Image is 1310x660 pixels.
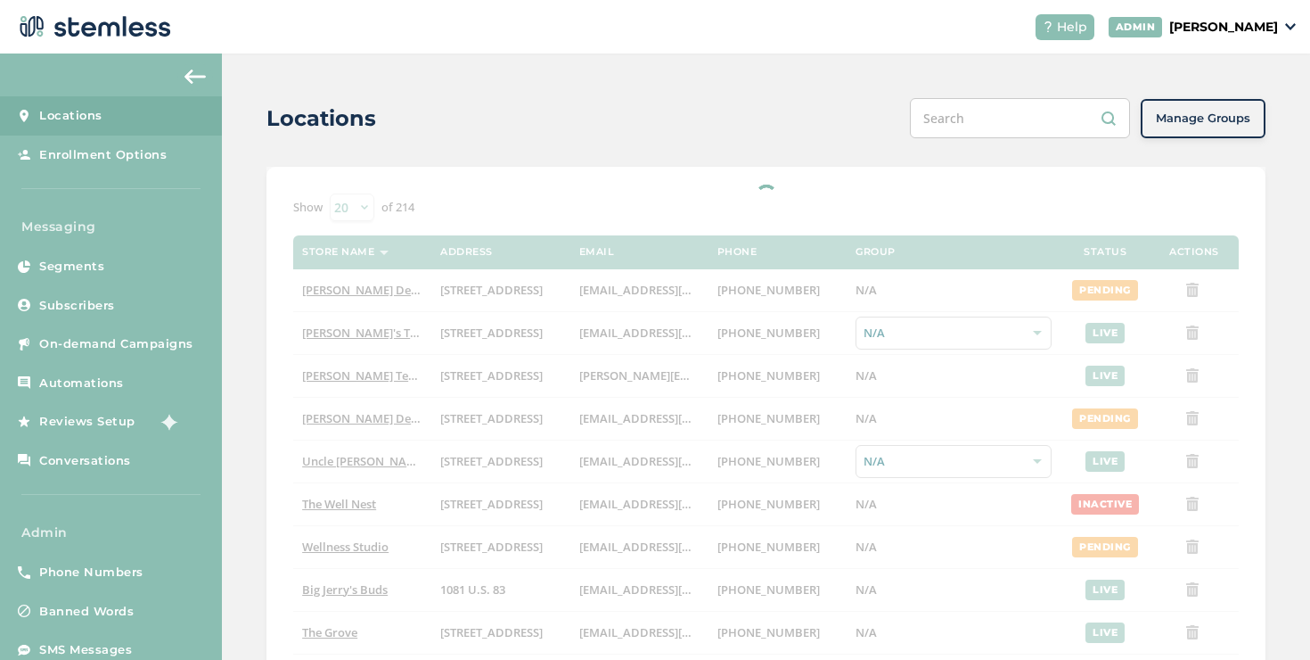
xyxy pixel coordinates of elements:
span: Subscribers [39,297,115,315]
iframe: Chat Widget [1221,574,1310,660]
span: Help [1057,18,1087,37]
img: glitter-stars-b7820f95.gif [149,404,184,440]
span: On-demand Campaigns [39,335,193,353]
span: Automations [39,375,124,392]
span: Enrollment Options [39,146,167,164]
span: SMS Messages [39,641,132,659]
img: icon-help-white-03924b79.svg [1043,21,1053,32]
span: Segments [39,258,104,276]
span: Manage Groups [1156,110,1250,128]
span: Conversations [39,452,131,470]
span: Locations [39,107,102,125]
img: logo-dark-0685b13c.svg [14,9,171,45]
span: Reviews Setup [39,413,135,431]
button: Manage Groups [1141,99,1265,138]
span: Phone Numbers [39,564,143,582]
p: [PERSON_NAME] [1169,18,1278,37]
div: ADMIN [1109,17,1163,37]
span: Banned Words [39,603,134,621]
img: icon_down-arrow-small-66adaf34.svg [1285,23,1296,30]
input: Search [910,98,1130,138]
img: icon-arrow-back-accent-c549486e.svg [184,70,206,84]
h2: Locations [266,103,376,135]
